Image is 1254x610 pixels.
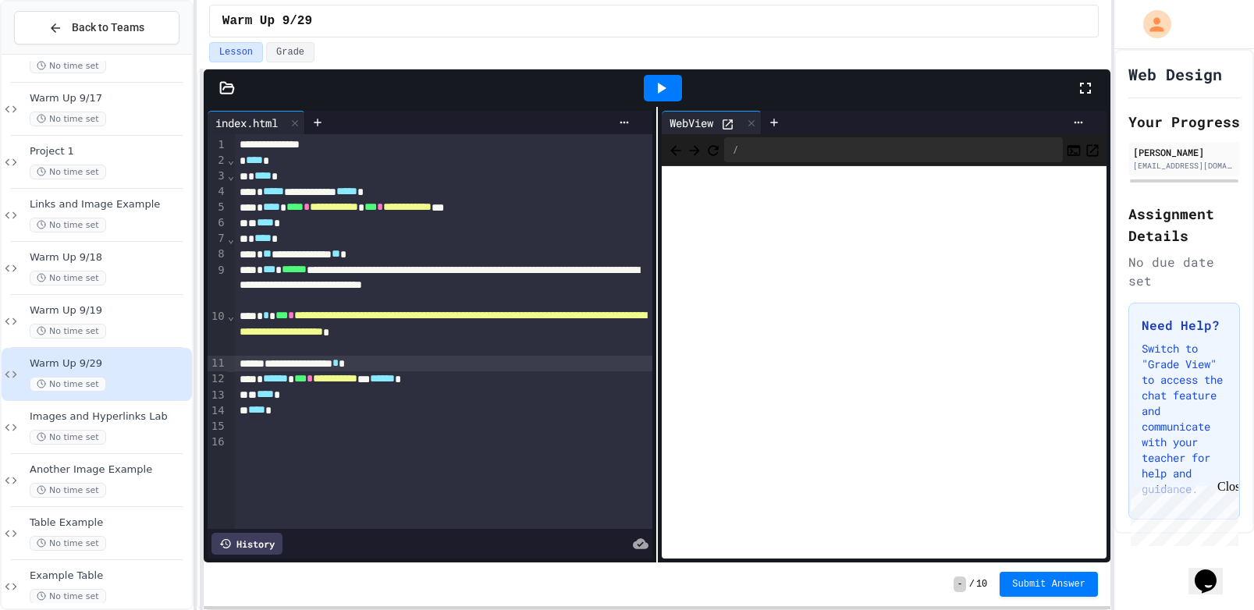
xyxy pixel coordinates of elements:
div: WebView [662,115,721,131]
span: Example Table [30,569,189,583]
button: Grade [266,42,314,62]
span: Warm Up 9/17 [30,92,189,105]
span: No time set [30,430,106,445]
button: Console [1066,140,1082,159]
iframe: Web Preview [662,166,1107,559]
div: / [724,137,1063,162]
div: Chat with us now!Close [6,6,108,99]
span: / [969,578,975,590]
h2: Assignment Details [1128,203,1240,246]
span: No time set [30,271,106,285]
div: 12 [208,371,227,387]
h1: Web Design [1128,63,1222,85]
h3: Need Help? [1142,316,1227,335]
span: Images and Hyperlinks Lab [30,410,189,424]
span: Warm Up 9/29 [30,357,189,371]
div: 14 [208,403,227,419]
button: Back to Teams [14,11,179,44]
div: 9 [208,263,227,309]
div: 7 [208,231,227,246]
div: 11 [208,356,227,371]
span: Fold line [227,310,235,322]
span: 10 [976,578,987,590]
span: No time set [30,536,106,551]
span: Warm Up 9/18 [30,251,189,264]
button: Submit Answer [1000,572,1098,597]
iframe: chat widget [1124,480,1238,546]
div: 10 [208,309,227,356]
p: Switch to "Grade View" to access the chat feature and communicate with your teacher for help and ... [1142,341,1227,497]
span: Table Example [30,516,189,530]
span: Warm Up 9/19 [30,304,189,317]
span: Links and Image Example [30,198,189,211]
span: No time set [30,589,106,604]
div: index.html [208,115,286,131]
span: No time set [30,165,106,179]
span: No time set [30,112,106,126]
div: [PERSON_NAME] [1133,145,1235,159]
button: Open in new tab [1085,140,1100,159]
span: Submit Answer [1012,578,1085,590]
div: 2 [208,153,227,168]
span: No time set [30,324,106,339]
div: 5 [208,200,227,215]
span: Back [668,140,684,159]
div: No due date set [1128,253,1240,290]
div: 13 [208,388,227,403]
span: No time set [30,377,106,392]
span: Another Image Example [30,463,189,477]
button: Lesson [209,42,263,62]
span: Forward [687,140,702,159]
div: 16 [208,434,227,450]
span: Project 1 [30,145,189,158]
div: 4 [208,184,227,200]
div: 3 [208,168,227,184]
span: Back to Teams [72,20,144,36]
div: index.html [208,111,305,134]
span: Fold line [227,154,235,166]
span: - [954,576,965,592]
span: Warm Up 9/29 [222,12,312,30]
div: 6 [208,215,227,231]
button: Refresh [705,140,721,159]
div: 15 [208,419,227,434]
iframe: chat widget [1188,548,1238,594]
span: No time set [30,218,106,232]
span: No time set [30,483,106,498]
div: WebView [662,111,762,134]
div: 1 [208,137,227,153]
span: Fold line [227,232,235,245]
h2: Your Progress [1128,111,1240,133]
div: 8 [208,246,227,262]
div: My Account [1127,6,1175,42]
span: Fold line [227,169,235,182]
div: History [211,533,282,555]
span: No time set [30,59,106,73]
div: [EMAIL_ADDRESS][DOMAIN_NAME] [1133,160,1235,172]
